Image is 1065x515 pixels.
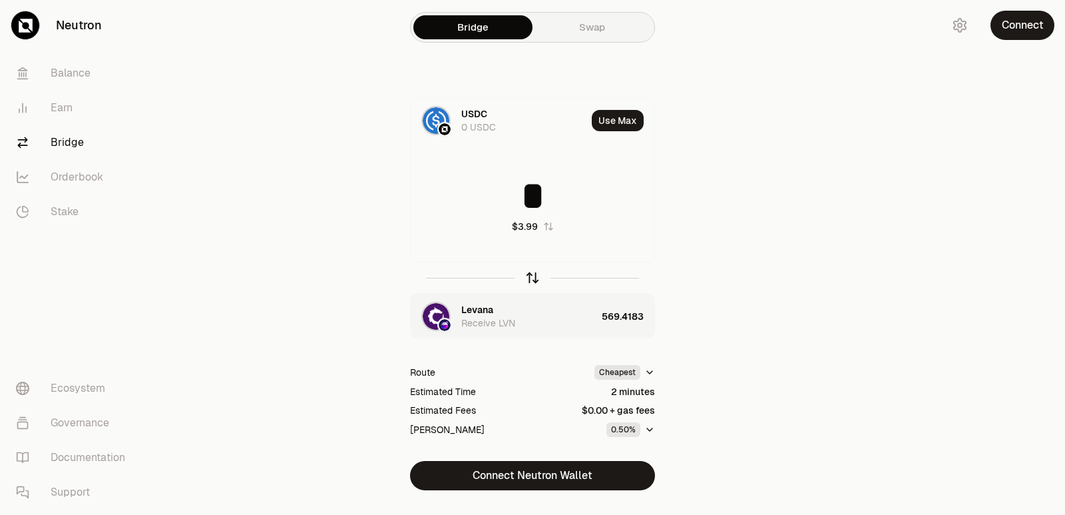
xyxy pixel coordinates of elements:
div: Estimated Time [410,385,476,398]
div: 0 USDC [461,121,496,134]
img: USDC Logo [423,107,449,134]
a: Bridge [413,15,532,39]
div: USDC [461,107,487,121]
a: Documentation [5,440,144,475]
div: $3.99 [512,220,538,233]
div: 2 minutes [611,385,655,398]
div: LVN LogoOsmosis LogoLevanaReceive LVN [411,294,596,339]
img: Neutron Logo [439,123,451,135]
div: $0.00 + gas fees [582,404,655,417]
div: Receive LVN [461,316,515,330]
div: Route [410,366,435,379]
img: Osmosis Logo [439,319,451,331]
button: Connect Neutron Wallet [410,461,655,490]
a: Balance [5,56,144,91]
div: 0.50% [606,422,640,437]
img: LVN Logo [423,303,449,330]
button: 0.50% [606,422,655,437]
a: Governance [5,406,144,440]
a: Stake [5,195,144,229]
button: Use Max [592,110,644,131]
a: Earn [5,91,144,125]
a: Swap [532,15,652,39]
div: Cheapest [594,365,640,380]
div: Levana [461,303,493,316]
div: [PERSON_NAME] [410,423,485,436]
div: 569.4183 [602,294,654,339]
button: Connect [990,11,1054,40]
button: Cheapest [594,365,655,380]
a: Orderbook [5,160,144,195]
a: Support [5,475,144,510]
a: Ecosystem [5,371,144,406]
a: Bridge [5,125,144,160]
div: Estimated Fees [410,404,476,417]
button: $3.99 [512,220,554,233]
div: USDC LogoNeutron LogoUSDC0 USDC [411,98,586,143]
button: LVN LogoOsmosis LogoLevanaReceive LVN569.4183 [411,294,654,339]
